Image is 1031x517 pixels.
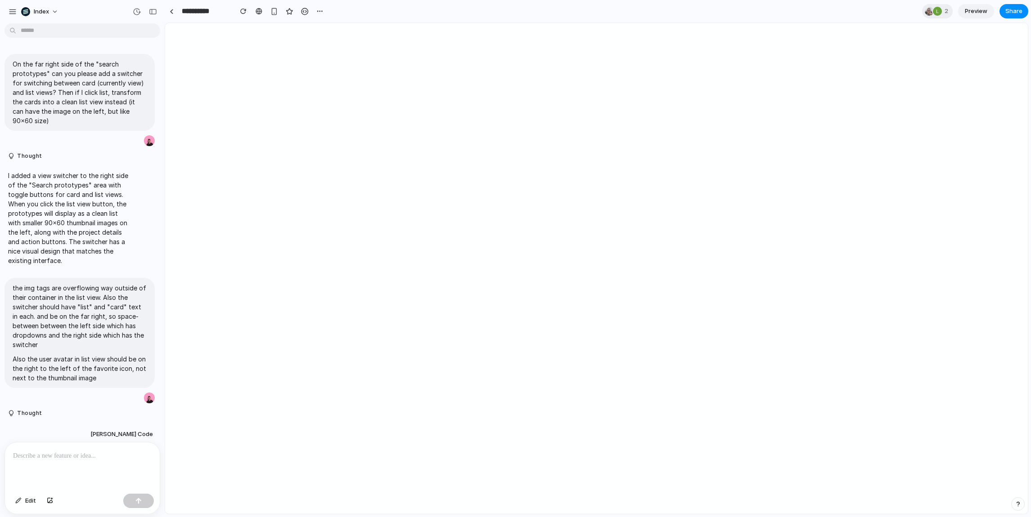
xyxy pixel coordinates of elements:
span: Preview [965,7,987,16]
a: Preview [958,4,994,18]
span: 2 [945,7,951,16]
button: Index [18,4,63,19]
p: Also the user avatar in list view should be on the right to the left of the favorite icon, not ne... [13,354,147,383]
p: the img tags are overflowing way outside of their container in the list view. Also the switcher s... [13,283,147,349]
div: 2 [922,4,953,18]
button: [PERSON_NAME] Code [88,426,156,442]
button: Share [1000,4,1028,18]
span: Share [1005,7,1022,16]
span: Edit [25,496,36,505]
p: I added a view switcher to the right side of the "Search prototypes" area with toggle buttons for... [8,171,128,265]
span: [PERSON_NAME] Code [90,430,153,439]
p: On the far right side of the "search prototypes" can you please add a switcher for switching betw... [13,59,147,125]
span: Index [34,7,49,16]
button: Edit [11,494,40,508]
